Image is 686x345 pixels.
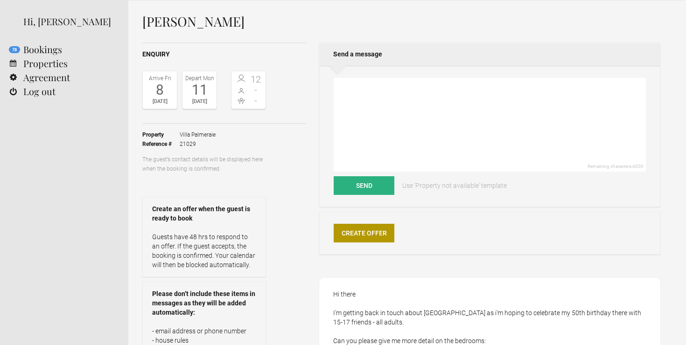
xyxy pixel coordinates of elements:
[185,97,214,106] div: [DATE]
[396,176,513,195] a: Use 'Property not available' template
[142,155,266,173] p: The guest’s contact details will be displayed here when the booking is confirmed.
[9,46,20,53] flynt-notification-badge: 78
[145,74,175,83] div: Arrive Fri
[334,224,394,242] a: Create Offer
[142,14,660,28] h1: [PERSON_NAME]
[142,130,180,139] strong: Property
[152,289,256,317] strong: Please don’t include these items in messages as they will be added automatically:
[319,42,660,66] h2: Send a message
[180,130,216,139] span: Villa Palmeraie
[185,83,214,97] div: 11
[145,83,175,97] div: 8
[249,85,264,95] span: -
[334,176,394,195] button: Send
[249,96,264,105] span: -
[142,139,180,149] strong: Reference #
[152,232,256,269] p: Guests have 48 hrs to respond to an offer. If the guest accepts, the booking is confirmed. Your c...
[249,75,264,84] span: 12
[145,97,175,106] div: [DATE]
[180,139,216,149] span: 21029
[152,204,256,223] strong: Create an offer when the guest is ready to book
[142,49,307,59] h2: Enquiry
[185,74,214,83] div: Depart Mon
[23,14,114,28] div: Hi, [PERSON_NAME]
